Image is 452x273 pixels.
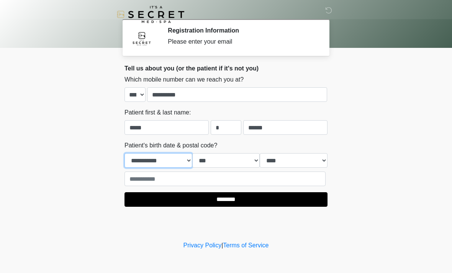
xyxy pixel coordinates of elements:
a: Terms of Service [223,242,269,248]
img: Agent Avatar [130,27,153,50]
label: Patient first & last name: [124,108,191,117]
label: Which mobile number can we reach you at? [124,75,244,84]
h2: Registration Information [168,27,316,34]
img: It's A Secret Med Spa Logo [117,6,184,23]
label: Patient's birth date & postal code? [124,141,217,150]
div: Please enter your email [168,37,316,46]
h2: Tell us about you (or the patient if it's not you) [124,65,328,72]
a: | [221,242,223,248]
a: Privacy Policy [183,242,222,248]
